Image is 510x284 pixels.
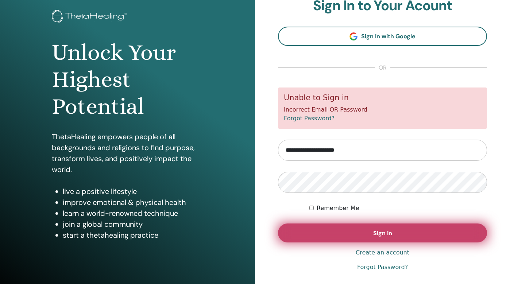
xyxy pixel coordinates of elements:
[357,263,408,272] a: Forgot Password?
[317,204,359,213] label: Remember Me
[373,229,392,237] span: Sign In
[278,27,487,46] a: Sign In with Google
[356,248,409,257] a: Create an account
[63,186,204,197] li: live a positive lifestyle
[361,32,416,40] span: Sign In with Google
[63,208,204,219] li: learn a world-renowned technique
[63,197,204,208] li: improve emotional & physical health
[375,63,390,72] span: or
[52,131,204,175] p: ThetaHealing empowers people of all backgrounds and religions to find purpose, transform lives, a...
[284,115,335,122] a: Forgot Password?
[278,223,487,242] button: Sign In
[63,230,204,241] li: start a thetahealing practice
[284,93,481,102] h5: Unable to Sign in
[309,204,487,213] div: Keep me authenticated indefinitely or until I manually logout
[278,87,487,129] div: Incorrect Email OR Password
[52,39,204,120] h1: Unlock Your Highest Potential
[63,219,204,230] li: join a global community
